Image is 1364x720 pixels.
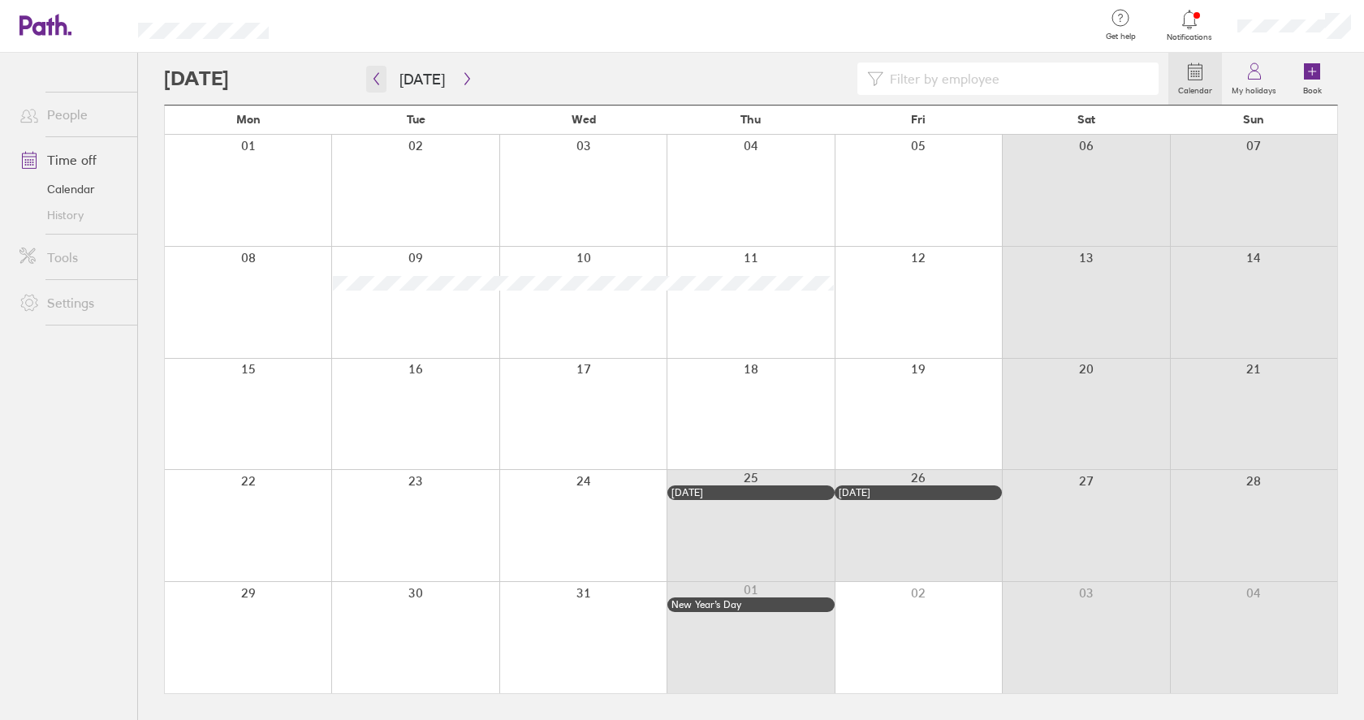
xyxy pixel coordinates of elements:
[1077,113,1095,126] span: Sat
[1286,53,1338,105] a: Book
[1163,32,1216,42] span: Notifications
[6,287,137,319] a: Settings
[883,63,1149,94] input: Filter by employee
[6,98,137,131] a: People
[1222,81,1286,96] label: My holidays
[740,113,761,126] span: Thu
[236,113,261,126] span: Mon
[1293,81,1332,96] label: Book
[1163,8,1216,42] a: Notifications
[6,144,137,176] a: Time off
[1094,32,1147,41] span: Get help
[671,599,831,610] div: New Year’s Day
[1222,53,1286,105] a: My holidays
[386,66,458,93] button: [DATE]
[407,113,425,126] span: Tue
[1168,53,1222,105] a: Calendar
[1168,81,1222,96] label: Calendar
[911,113,926,126] span: Fri
[671,487,831,498] div: [DATE]
[6,202,137,228] a: History
[6,241,137,274] a: Tools
[1243,113,1264,126] span: Sun
[572,113,596,126] span: Wed
[839,487,998,498] div: [DATE]
[6,176,137,202] a: Calendar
